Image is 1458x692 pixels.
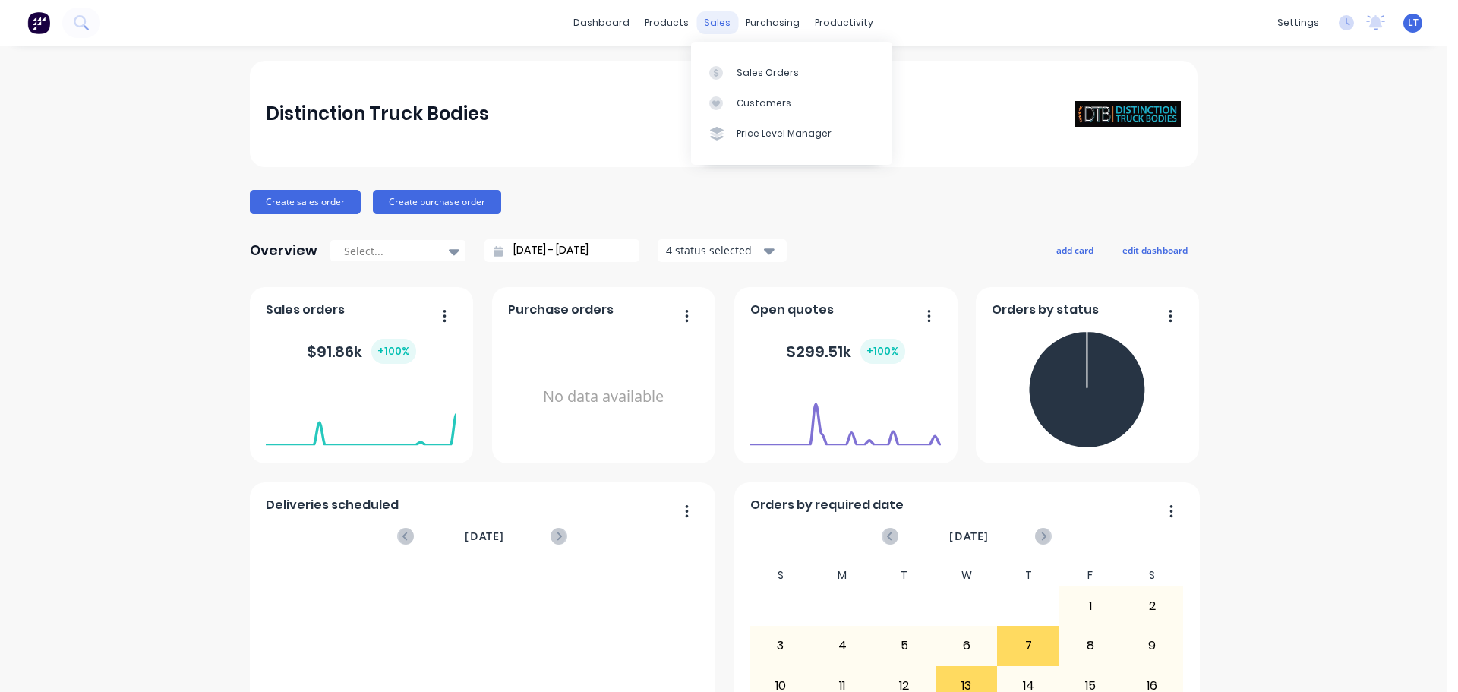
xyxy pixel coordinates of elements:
[1075,101,1181,128] img: Distinction Truck Bodies
[696,11,738,34] div: sales
[997,564,1059,586] div: T
[936,627,997,665] div: 6
[27,11,50,34] img: Factory
[992,301,1099,319] span: Orders by status
[750,301,834,319] span: Open quotes
[873,564,936,586] div: T
[1122,627,1182,665] div: 9
[998,627,1059,665] div: 7
[737,96,791,110] div: Customers
[750,627,811,665] div: 3
[1270,11,1327,34] div: settings
[813,627,873,665] div: 4
[691,57,892,87] a: Sales Orders
[1046,240,1103,260] button: add card
[936,564,998,586] div: W
[874,627,935,665] div: 5
[373,190,501,214] button: Create purchase order
[266,301,345,319] span: Sales orders
[658,239,787,262] button: 4 status selected
[250,235,317,266] div: Overview
[465,528,504,545] span: [DATE]
[737,66,799,80] div: Sales Orders
[1121,564,1183,586] div: S
[737,127,832,141] div: Price Level Manager
[1060,627,1121,665] div: 8
[250,190,361,214] button: Create sales order
[1059,564,1122,586] div: F
[1112,240,1198,260] button: edit dashboard
[807,11,881,34] div: productivity
[307,339,416,364] div: $ 91.86k
[266,99,489,129] div: Distinction Truck Bodies
[371,339,416,364] div: + 100 %
[637,11,696,34] div: products
[1408,16,1419,30] span: LT
[949,528,989,545] span: [DATE]
[691,118,892,149] a: Price Level Manager
[1060,587,1121,625] div: 1
[750,564,812,586] div: S
[666,242,762,258] div: 4 status selected
[738,11,807,34] div: purchasing
[508,301,614,319] span: Purchase orders
[566,11,637,34] a: dashboard
[750,496,904,514] span: Orders by required date
[508,325,699,469] div: No data available
[786,339,905,364] div: $ 299.51k
[1122,587,1182,625] div: 2
[812,564,874,586] div: M
[860,339,905,364] div: + 100 %
[691,88,892,118] a: Customers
